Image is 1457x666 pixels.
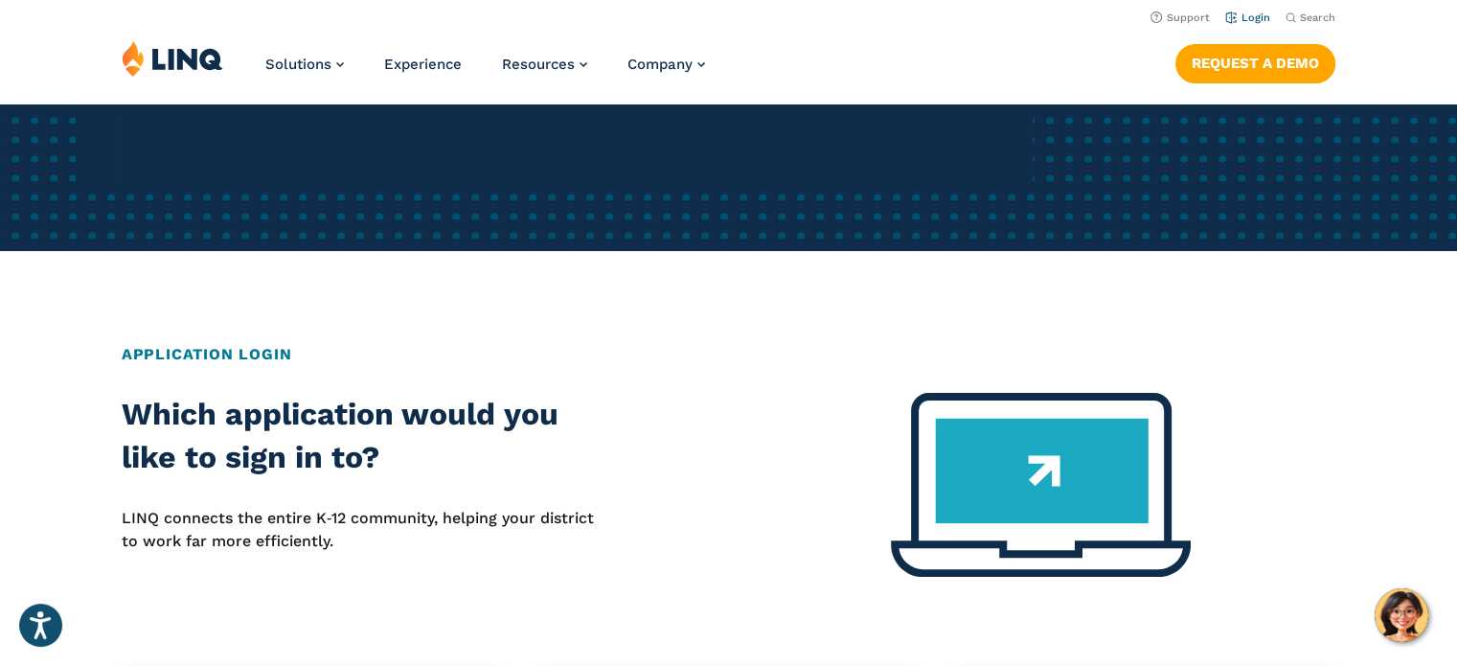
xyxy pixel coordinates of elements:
[1150,11,1210,24] a: Support
[502,56,587,73] a: Resources
[502,56,575,73] span: Resources
[627,56,693,73] span: Company
[1175,44,1335,82] a: Request a Demo
[1300,11,1335,24] span: Search
[384,56,462,73] a: Experience
[265,56,331,73] span: Solutions
[1175,40,1335,82] nav: Button Navigation
[1375,588,1428,642] button: Hello, have a question? Let’s chat.
[265,40,705,103] nav: Primary Navigation
[122,343,1335,366] h2: Application Login
[1286,11,1335,25] button: Open Search Bar
[122,40,223,77] img: LINQ | K‑12 Software
[122,507,606,554] p: LINQ connects the entire K‑12 community, helping your district to work far more efficiently.
[265,56,344,73] a: Solutions
[122,393,606,480] h2: Which application would you like to sign in to?
[627,56,705,73] a: Company
[1225,11,1270,24] a: Login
